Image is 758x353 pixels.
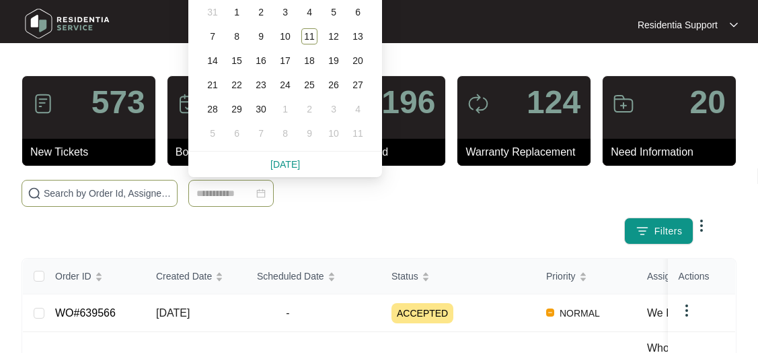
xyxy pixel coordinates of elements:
[229,53,245,69] div: 15
[229,77,245,93] div: 22
[277,125,293,141] div: 8
[204,28,221,44] div: 7
[204,101,221,117] div: 28
[277,101,293,117] div: 1
[613,93,634,115] img: icon
[249,121,273,146] td: 2025-10-07
[229,28,245,44] div: 8
[346,24,370,49] td: 2025-09-13
[277,28,293,44] div: 10
[225,121,249,146] td: 2025-10-06
[249,24,273,49] td: 2025-09-09
[527,86,580,119] p: 124
[668,259,735,294] th: Actions
[257,269,324,284] span: Scheduled Date
[326,53,342,69] div: 19
[200,121,225,146] td: 2025-10-05
[301,77,317,93] div: 25
[273,24,297,49] td: 2025-09-10
[730,22,738,28] img: dropdown arrow
[301,4,317,20] div: 4
[270,159,300,170] a: [DATE]
[156,307,190,319] span: [DATE]
[391,269,418,284] span: Status
[326,125,342,141] div: 10
[690,86,726,119] p: 20
[301,101,317,117] div: 2
[178,93,199,115] img: icon
[297,24,321,49] td: 2025-09-11
[350,53,366,69] div: 20
[229,101,245,117] div: 29
[554,305,605,321] span: NORMAL
[381,86,435,119] p: 196
[611,144,736,160] p: Need Information
[326,101,342,117] div: 3
[249,97,273,121] td: 2025-09-30
[346,97,370,121] td: 2025-10-04
[465,144,591,160] p: Warranty Replacement
[679,302,695,319] img: dropdown arrow
[381,259,535,294] th: Status
[249,73,273,97] td: 2025-09-23
[253,125,269,141] div: 7
[546,309,554,317] img: Vercel Logo
[321,97,346,121] td: 2025-10-03
[273,121,297,146] td: 2025-10-08
[253,77,269,93] div: 23
[301,125,317,141] div: 9
[156,269,212,284] span: Created Date
[297,73,321,97] td: 2025-09-25
[647,269,686,284] span: Assignee
[176,144,301,160] p: Bookings Confirmed
[249,49,273,73] td: 2025-09-16
[326,28,342,44] div: 12
[20,3,114,44] img: residentia service logo
[253,4,269,20] div: 2
[229,125,245,141] div: 6
[297,49,321,73] td: 2025-09-18
[30,144,155,160] p: New Tickets
[636,224,649,238] img: filter icon
[55,307,116,319] a: WO#639566
[321,121,346,146] td: 2025-10-10
[391,303,453,323] span: ACCEPTED
[301,53,317,69] div: 18
[321,24,346,49] td: 2025-09-12
[277,4,293,20] div: 3
[350,4,366,20] div: 6
[535,259,636,294] th: Priority
[204,53,221,69] div: 14
[321,73,346,97] td: 2025-09-26
[321,144,446,160] p: Parts Ordered
[253,28,269,44] div: 9
[277,77,293,93] div: 24
[200,73,225,97] td: 2025-09-21
[273,49,297,73] td: 2025-09-17
[204,4,221,20] div: 31
[467,93,489,115] img: icon
[321,49,346,73] td: 2025-09-19
[350,101,366,117] div: 4
[273,97,297,121] td: 2025-10-01
[225,73,249,97] td: 2025-09-22
[638,18,718,32] p: Residentia Support
[693,218,710,234] img: dropdown arrow
[297,97,321,121] td: 2025-10-02
[346,49,370,73] td: 2025-09-20
[273,73,297,97] td: 2025-09-24
[326,77,342,93] div: 26
[44,186,172,201] input: Search by Order Id, Assignee Name, Customer Name, Brand and Model
[32,93,54,115] img: icon
[326,4,342,20] div: 5
[654,224,683,238] span: Filters
[200,97,225,121] td: 2025-09-28
[253,53,269,69] div: 16
[301,28,317,44] div: 11
[257,305,319,321] span: -
[246,259,381,294] th: Scheduled Date
[350,125,366,141] div: 11
[55,269,91,284] span: Order ID
[225,24,249,49] td: 2025-09-08
[346,121,370,146] td: 2025-10-11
